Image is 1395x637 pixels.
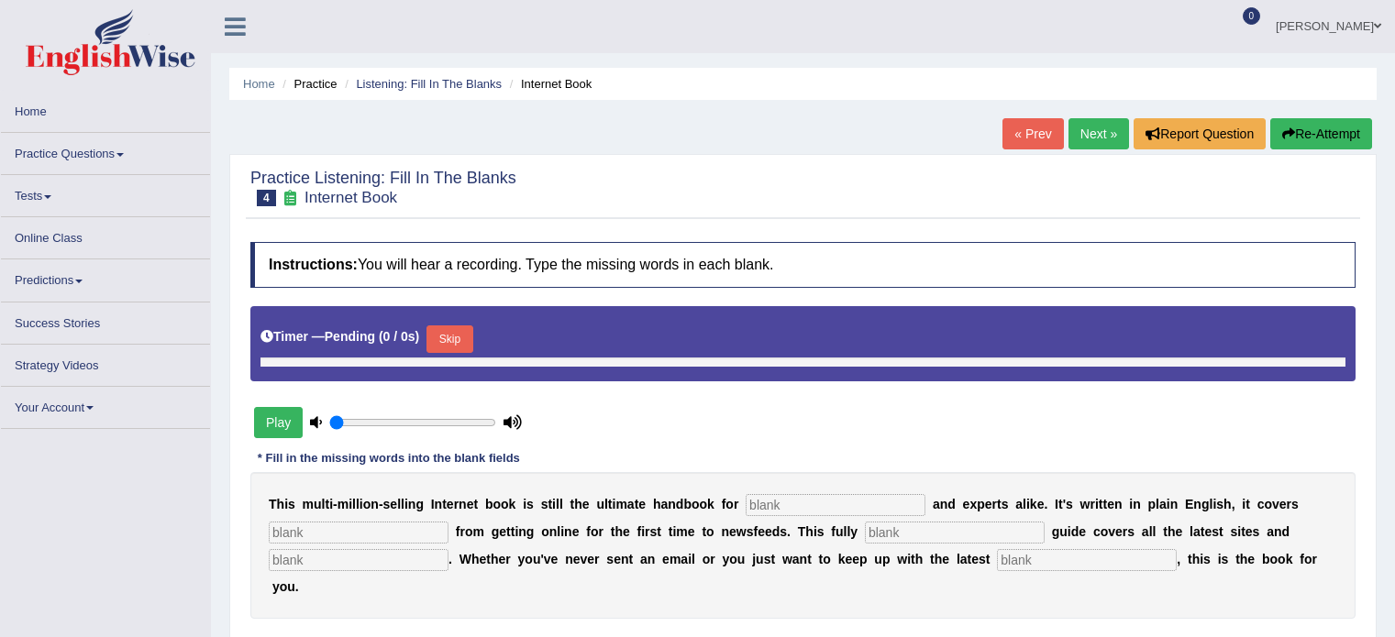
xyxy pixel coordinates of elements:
b: t [819,552,824,566]
b: n [518,524,526,539]
b: s [650,524,658,539]
b: o [706,524,714,539]
b: r [1123,524,1127,539]
b: T [798,524,806,539]
b: s [1212,524,1219,539]
b: n [940,497,948,511]
b: u [596,497,604,511]
b: l [557,524,560,539]
b: n [1193,497,1201,511]
b: l [352,497,356,511]
b: i [1129,497,1133,511]
b: n [1170,497,1179,511]
b: t [506,524,511,539]
b: f [637,524,642,539]
b: n [1114,497,1123,511]
b: h [574,497,582,511]
b: e [587,552,594,566]
b: e [582,497,590,511]
b: n [648,552,656,566]
b: m [676,524,687,539]
a: Listening: Fill In The Blanks [356,77,502,91]
b: i [404,497,408,511]
b: t [657,524,661,539]
b: y [850,524,858,539]
b: n [435,497,443,511]
b: - [379,497,383,511]
b: t [473,497,478,511]
b: t [770,552,775,566]
b: s [606,552,614,566]
span: 0 [1243,7,1261,25]
h2: Practice Listening: Fill In The Blanks [250,170,516,206]
a: Next » [1068,118,1129,149]
b: h [277,497,285,511]
b: T [269,497,277,511]
b: l [556,497,559,511]
b: e [985,497,992,511]
b: i [688,552,692,566]
b: u [874,552,882,566]
b: m [338,497,349,511]
b: n [564,524,572,539]
b: g [1201,497,1210,511]
b: e [1204,524,1212,539]
b: a [627,497,635,511]
button: Play [254,407,303,438]
b: t [1246,497,1250,511]
b: f [722,497,726,511]
b: s [1230,524,1237,539]
b: a [660,497,668,511]
b: v [581,552,588,566]
b: l [1209,497,1212,511]
b: y [518,552,526,566]
b: a [960,552,968,566]
b: i [1068,524,1071,539]
b: b [485,497,493,511]
b: o [729,552,737,566]
b: e [1279,497,1287,511]
b: l [604,497,608,511]
b: h [1223,497,1232,511]
b: t [486,552,491,566]
b: n [1133,497,1141,511]
b: l [1149,524,1153,539]
b: m [303,497,314,511]
b: y [723,552,730,566]
b: i [1095,497,1099,511]
b: h [1168,524,1176,539]
b: e [845,552,852,566]
b: o [465,524,473,539]
b: o [363,497,371,511]
b: t [570,497,575,511]
b: e [614,552,621,566]
li: Practice [278,75,337,93]
input: blank [997,549,1177,571]
b: - [333,497,338,511]
b: i [1167,497,1170,511]
b: . [448,552,452,566]
b: . [1044,497,1047,511]
b: u [314,497,322,511]
b: h [805,524,814,539]
b: r [992,497,997,511]
b: l [1156,497,1159,511]
button: Re-Attempt [1270,118,1372,149]
b: o [541,524,549,539]
b: i [349,497,352,511]
small: Internet Book [304,189,397,206]
b: s [288,497,295,511]
b: u [836,524,844,539]
b: d [676,497,684,511]
b: e [1107,497,1114,511]
a: Tests [1,175,210,211]
b: e [447,497,454,511]
b: g [526,524,535,539]
b: l [844,524,847,539]
h4: You will hear a recording. Type the missing words in each blank. [250,242,1356,288]
b: i [1242,497,1246,511]
b: a [1015,497,1023,511]
b: j [752,552,756,566]
b: f [753,524,758,539]
b: m [670,552,681,566]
